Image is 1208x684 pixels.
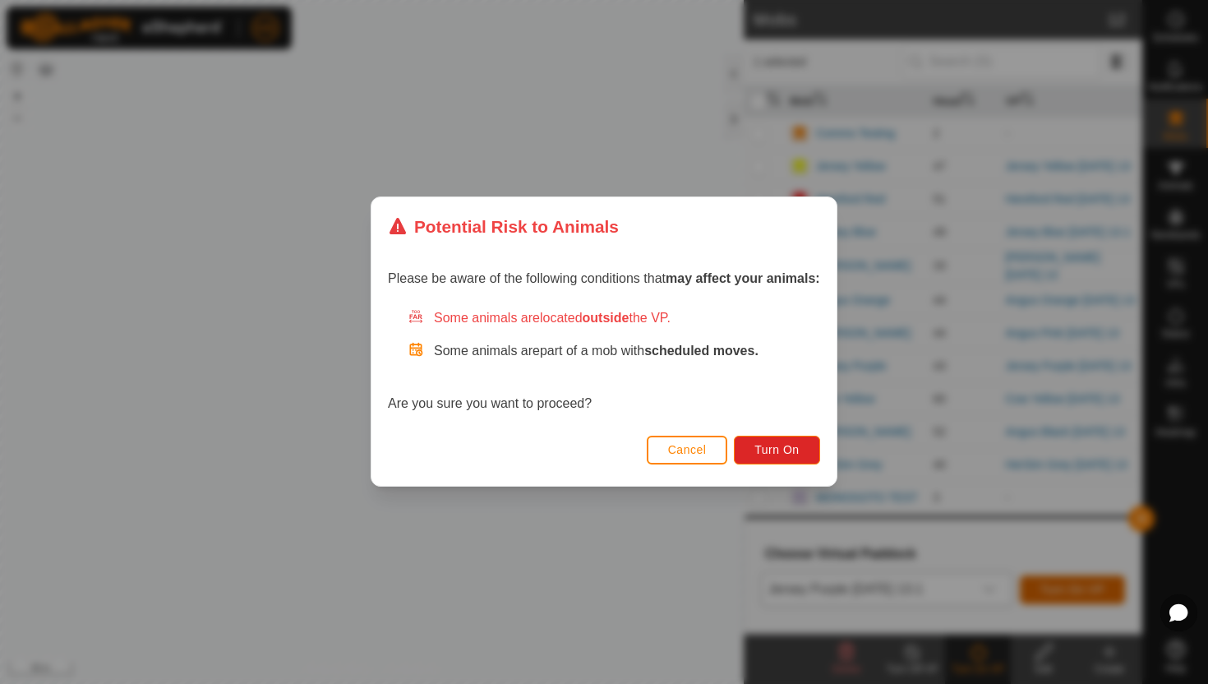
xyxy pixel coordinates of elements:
button: Cancel [647,436,728,464]
strong: may affect your animals: [666,272,820,286]
p: Some animals are [434,342,820,362]
div: Are you sure you want to proceed? [388,309,820,414]
span: Please be aware of the following conditions that [388,272,820,286]
span: Turn On [755,444,800,457]
span: part of a mob with [540,344,758,358]
strong: scheduled moves. [644,344,758,358]
div: Potential Risk to Animals [388,214,619,239]
button: Turn On [735,436,820,464]
span: Cancel [668,444,707,457]
div: Some animals are [408,309,820,329]
span: located the VP. [540,312,671,326]
strong: outside [583,312,629,326]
